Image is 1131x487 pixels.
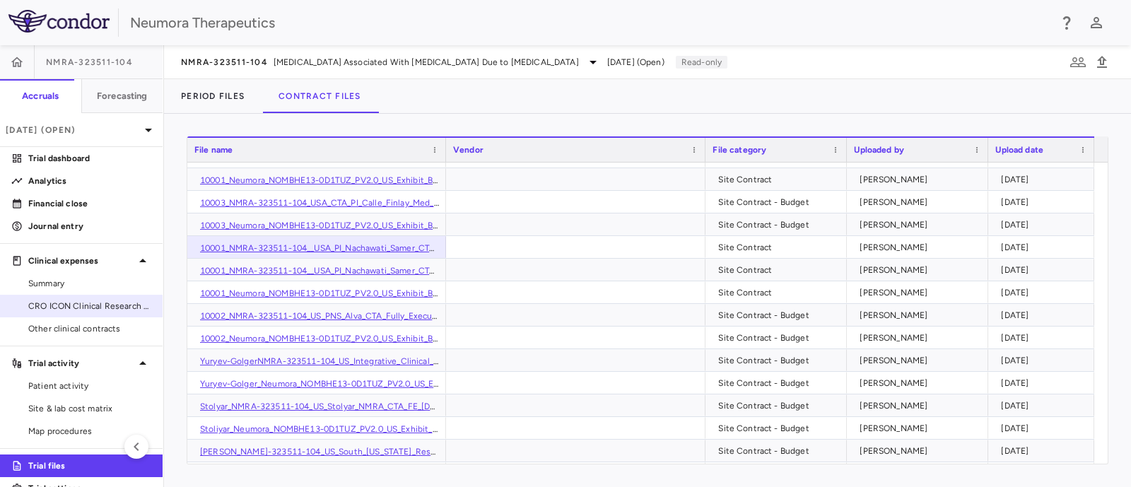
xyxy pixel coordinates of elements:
div: [DATE] [1001,349,1087,372]
span: CRO ICON Clinical Research Limited [28,300,151,312]
h6: Forecasting [97,90,148,102]
span: Vendor [453,145,484,155]
p: Trial files [28,459,151,472]
div: Site Contract - Budget [718,440,840,462]
a: 10001_Neumora_NOMBHE13-0D1TUZ_PV2.0_US_Exhibit_B_Budget_Dr_Nachawati_[DATE]_FINAL_CLEAN_Condor_ba... [200,175,696,185]
div: [DATE] [1001,213,1087,236]
p: Read-only [676,56,727,69]
div: [DATE] [1001,417,1087,440]
span: Summary [28,277,151,290]
p: Trial dashboard [28,152,151,165]
div: Site Contract [718,168,840,191]
span: Other clinical contracts [28,322,151,335]
div: [PERSON_NAME] [860,394,981,417]
span: Upload date [995,145,1043,155]
div: Site Contract - Budget [718,417,840,440]
div: Site Contract - Budget [718,191,840,213]
span: Patient activity [28,380,151,392]
div: [DATE] [1001,372,1087,394]
p: Analytics [28,175,151,187]
a: Yuryev-Golger_Neumora_NOMBHE13-0D1TUZ_PV2.0_US_Exhibit_B_Budget_final_[DATE].xlsx [200,379,566,389]
div: [PERSON_NAME] [860,417,981,440]
div: [DATE] [1001,168,1087,191]
span: Site & lab cost matrix [28,402,151,415]
div: [PERSON_NAME] [860,304,981,327]
div: [DATE] [1001,236,1087,259]
span: [DATE] (Open) [607,56,664,69]
button: Period Files [164,79,262,113]
a: 10002_NMRA-323511-104_US_PNS_Alva_CTA_Fully_Executed_[DATE].pdf [200,311,492,321]
p: [DATE] (Open) [6,124,140,136]
img: logo-full-SnFGN8VE.png [8,10,110,33]
a: 10001_NMRA-323511-104__USA_PI_Nachawati_Samer_CTA_MTF_08Nov_FE.pdf [200,266,515,276]
button: Contract Files [262,79,378,113]
a: Stolyar_NMRA-323511-104_US_Stolyar_NMRA_CTA_FE_[DATE].pdf [200,401,464,411]
div: [PERSON_NAME] [860,259,981,281]
div: [PERSON_NAME] [860,236,981,259]
a: 10002_Neumora_NOMBHE13-0D1TUZ_PV2.0_US_Exhibit_B_Budget_final_[DATE]_Alva.xlsx [200,334,555,344]
a: 10001_NMRA-323511-104__USA_PI_Nachawati_Samer_CTA_[DATE]_2024_FE.pdf [200,243,519,253]
div: Site Contract - Budget [718,213,840,236]
span: [MEDICAL_DATA] Associated With [MEDICAL_DATA] Due to [MEDICAL_DATA] [274,56,579,69]
div: Site Contract [718,281,840,304]
span: Map procedures [28,425,151,438]
div: [DATE] [1001,281,1087,304]
div: Neumora Therapeutics [130,12,1049,33]
div: [DATE] [1001,191,1087,213]
div: Site Contract [718,236,840,259]
div: [PERSON_NAME] [860,327,981,349]
div: Site Contract - Budget [718,327,840,349]
a: [PERSON_NAME]-323511-104_US_South_[US_STATE]_Research_PI_Silva-Duluc_CTA_[DATE]_FE.pdf [200,447,592,457]
a: 10003_NMRA-323511-104_USA_CTA_PI_Calle_Finlay_Med_Greenacres_24oct023_FE.pdf [200,198,550,208]
div: [DATE] [1001,440,1087,462]
div: Site Contract - Budget [718,304,840,327]
p: Financial close [28,197,151,210]
a: 10001_Neumora_NOMBHE13-0D1TUZ_PV2.0_US_Exhibit_B_Budget_Dr_Nachawati_[DATE]_FINAL_CLEAN.xlsx [200,288,631,298]
div: [PERSON_NAME] [860,213,981,236]
p: Trial activity [28,357,134,370]
p: Journal entry [28,220,151,233]
div: [PERSON_NAME] [860,191,981,213]
div: [PERSON_NAME] [860,281,981,304]
a: Yuryev-GolgerNMRA-323511-104_US_Integrative_Clinical_Trials_PI_Yuryev-golger_CTA_FE_[DATE].pdf [200,356,604,366]
div: [DATE] [1001,304,1087,327]
div: [DATE] [1001,259,1087,281]
div: [PERSON_NAME] [860,372,981,394]
div: [PERSON_NAME] [860,440,981,462]
h6: Accruals [22,90,59,102]
span: NMRA-323511-104 [46,57,133,68]
div: [PERSON_NAME] [860,349,981,372]
div: Site Contract [718,259,840,281]
div: Site Contract - Budget [718,372,840,394]
div: [PERSON_NAME] [860,168,981,191]
div: [DATE] [1001,394,1087,417]
p: Clinical expenses [28,254,134,267]
span: File category [713,145,766,155]
div: Site Contract - Budget [718,394,840,417]
div: Site Contract - Budget [718,349,840,372]
span: Uploaded by [854,145,904,155]
div: [DATE] [1001,327,1087,349]
a: 10003_Neumora_NOMBHE13-0D1TUZ_PV2.0_US_Exhibit_B_Budget_PI_Calle_[DATE]_FINAL_clean.xlsx [200,221,601,230]
span: File name [194,145,233,155]
a: Stoliyar_Neumora_NOMBHE13-0D1TUZ_PV2.0_US_Exhibit_B_Budget_FINAL_[DATE].xlsx [200,424,546,434]
span: NMRA-323511-104 [181,57,268,68]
